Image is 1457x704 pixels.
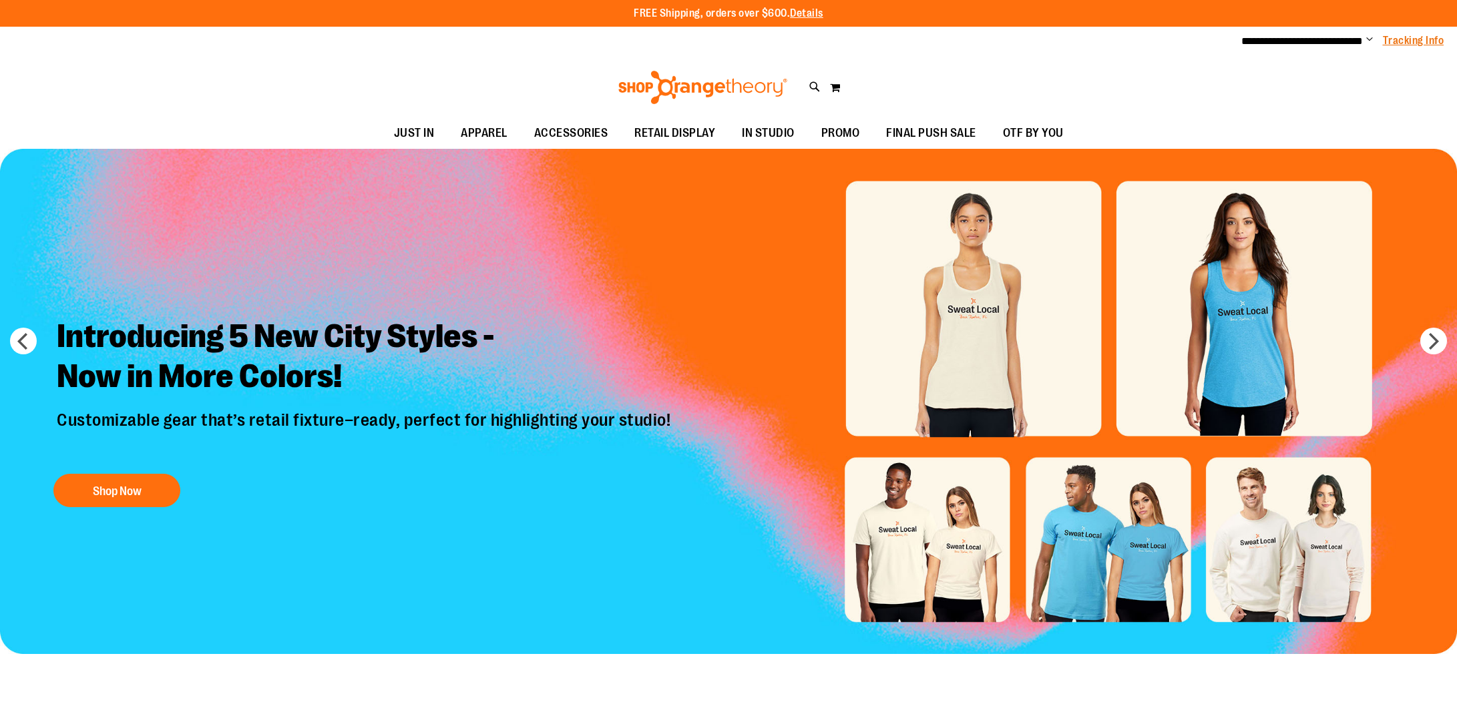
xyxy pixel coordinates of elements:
span: ACCESSORIES [534,118,608,148]
span: APPAREL [461,118,507,148]
a: PROMO [808,118,873,149]
a: Tracking Info [1383,33,1444,48]
img: Shop Orangetheory [616,71,789,104]
span: RETAIL DISPLAY [634,118,715,148]
span: JUST IN [394,118,435,148]
a: JUST IN [381,118,448,149]
span: IN STUDIO [742,118,795,148]
p: Customizable gear that’s retail fixture–ready, perfect for highlighting your studio! [47,410,684,460]
button: prev [10,328,37,354]
span: PROMO [821,118,860,148]
button: Shop Now [53,474,180,507]
a: Details [790,7,823,19]
a: ACCESSORIES [521,118,622,149]
a: OTF BY YOU [990,118,1077,149]
a: FINAL PUSH SALE [873,118,990,149]
button: next [1420,328,1447,354]
span: FINAL PUSH SALE [886,118,976,148]
a: APPAREL [447,118,521,149]
button: Account menu [1366,34,1373,47]
a: IN STUDIO [728,118,808,149]
span: OTF BY YOU [1003,118,1064,148]
a: RETAIL DISPLAY [621,118,728,149]
h2: Introducing 5 New City Styles - Now in More Colors! [47,306,684,410]
a: Introducing 5 New City Styles -Now in More Colors! Customizable gear that’s retail fixture–ready,... [47,306,684,514]
p: FREE Shipping, orders over $600. [634,6,823,21]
